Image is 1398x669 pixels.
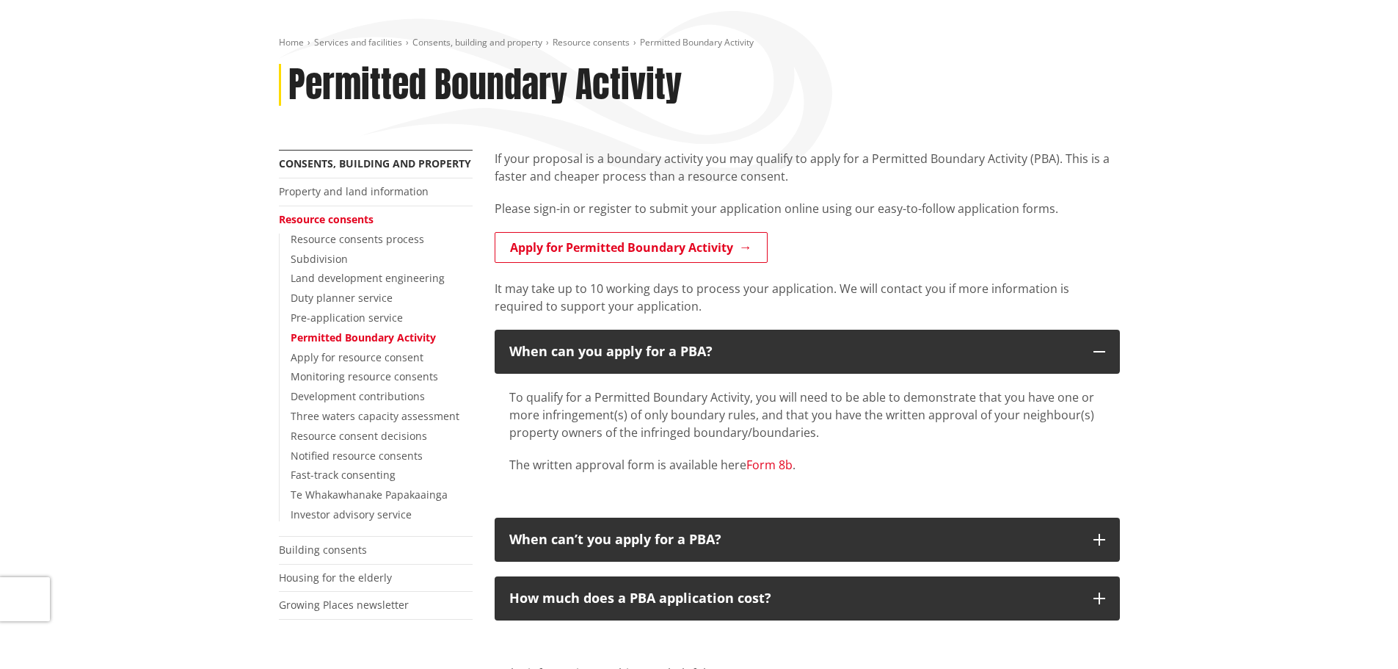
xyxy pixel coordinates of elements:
[291,271,445,285] a: Land development engineering
[279,184,429,198] a: Property and land information
[291,409,459,423] a: Three waters capacity assessment
[291,468,396,482] a: Fast-track consenting
[291,291,393,305] a: Duty planner service
[291,330,436,344] a: Permitted Boundary Activity
[279,36,304,48] a: Home
[509,532,1079,547] div: When can’t you apply for a PBA?
[509,388,1105,441] p: To qualify for a Permitted Boundary Activity, you will need to be able to demonstrate that you ha...
[279,571,392,585] a: Housing for the elderly
[279,156,471,170] a: Consents, building and property
[746,457,793,473] a: Form 8b
[291,389,425,403] a: Development contributions
[279,543,367,557] a: Building consents
[291,232,424,246] a: Resource consents process
[509,456,1105,474] p: The written approval form is available here .
[495,150,1120,185] p: If your proposal is a boundary activity you may qualify to apply for a Permitted Boundary Activit...
[495,200,1120,217] p: Please sign-in or register to submit your application online using our easy-to-follow application...
[640,36,754,48] span: Permitted Boundary Activity
[288,64,682,106] h1: Permitted Boundary Activity
[495,330,1120,374] button: When can you apply for a PBA?
[291,507,412,521] a: Investor advisory service
[1330,607,1383,660] iframe: Messenger Launcher
[279,598,409,612] a: Growing Places newsletter
[291,350,423,364] a: Apply for resource consent
[495,576,1120,621] button: How much does a PBA application cost?
[495,518,1120,562] button: When can’t you apply for a PBA?
[279,212,374,226] a: Resource consents
[279,37,1120,49] nav: breadcrumb
[495,232,768,263] a: Apply for Permitted Boundary Activity
[291,369,438,383] a: Monitoring resource consents
[291,449,423,463] a: Notified resource consents
[509,591,1079,606] div: How much does a PBA application cost?
[291,252,348,266] a: Subdivision
[495,280,1120,315] p: It may take up to 10 working days to process your application. We will contact you if more inform...
[291,488,448,502] a: Te Whakawhanake Papakaainga
[314,36,402,48] a: Services and facilities
[291,311,403,325] a: Pre-application service
[412,36,542,48] a: Consents, building and property
[291,429,427,443] a: Resource consent decisions
[509,344,1079,359] div: When can you apply for a PBA?
[553,36,630,48] a: Resource consents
